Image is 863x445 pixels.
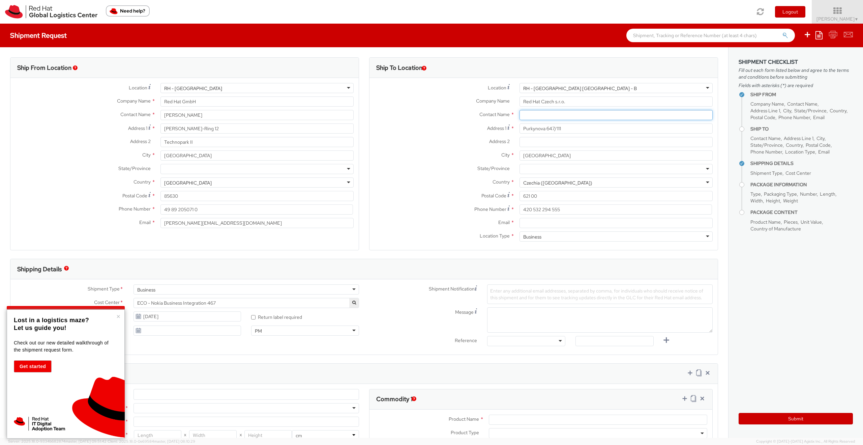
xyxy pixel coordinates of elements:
[244,430,292,440] input: Height
[154,439,195,444] span: master, [DATE] 08:10:29
[142,152,151,158] span: City
[137,300,355,306] span: ECO - Nokia Business Integration 467
[477,165,510,171] span: State/Province
[806,142,831,148] span: Postal Code
[476,98,510,104] span: Company Name
[750,101,784,107] span: Company Name
[750,198,763,204] span: Width
[449,416,479,422] span: Product Name
[794,108,827,114] span: State/Province
[750,127,853,132] h4: Ship To
[122,193,147,199] span: Postal Code
[255,328,262,334] div: PM
[130,138,151,144] span: Address 2
[750,219,781,225] span: Product Name
[816,16,859,22] span: [PERSON_NAME]
[429,285,475,293] span: Shipment Notification
[17,64,71,71] h3: Ship From Location
[784,219,798,225] span: Pieces
[783,108,791,114] span: City
[816,135,825,141] span: City
[481,193,506,199] span: Postal Code
[750,210,853,215] h4: Package Content
[479,111,510,117] span: Contact Name
[750,114,775,120] span: Postal Code
[14,325,66,331] strong: Let us guide you!
[65,439,107,444] span: master, [DATE] 09:51:42
[164,179,212,186] div: [GEOGRAPHIC_DATA]
[785,149,815,155] span: Location Type
[129,85,147,91] span: Location
[181,430,189,440] span: X
[8,439,107,444] span: Server: 2025.18.0-9334b682874
[251,315,256,319] input: Return label required
[134,430,181,440] input: Length
[855,17,859,22] span: ▼
[523,179,592,186] div: Czechia ([GEOGRAPHIC_DATA])
[820,191,835,197] span: Length
[764,191,797,197] span: Packaging Type
[116,313,120,320] button: Close
[488,85,506,91] span: Location
[750,135,781,141] span: Contact Name
[120,111,151,117] span: Contact Name
[137,286,155,293] div: Business
[801,219,822,225] span: Unit Value
[451,429,479,436] span: Product Type
[498,219,510,225] span: Email
[750,108,780,114] span: Address Line 1
[14,317,89,324] strong: Lost in a logistics maze?
[750,170,782,176] span: Shipment Type
[750,182,853,187] h4: Package Information
[787,101,817,107] span: Contact Name
[455,309,474,315] span: Message
[455,337,477,343] span: Reference
[88,285,120,293] span: Shipment Type
[487,125,506,131] span: Address 1
[750,161,853,166] h4: Shipping Details
[14,339,116,354] p: Check out our new detailed walkthrough of the shipment request form.
[800,191,817,197] span: Number
[376,64,422,71] h3: Ship To Location
[775,6,805,18] button: Logout
[783,198,798,204] span: Weight
[523,85,637,92] div: RH - [GEOGRAPHIC_DATA] [GEOGRAPHIC_DATA] - B
[818,149,830,155] span: Email
[189,430,237,440] input: Width
[739,59,853,65] h3: Shipment Checklist
[117,98,151,104] span: Company Name
[5,5,97,19] img: rh-logistics-00dfa346123c4ec078e1.svg
[739,413,853,424] button: Submit
[766,198,780,204] span: Height
[10,32,67,39] h4: Shipment Request
[750,92,853,97] h4: Ship From
[94,299,120,307] span: Cost Center
[108,439,195,444] span: Client: 2025.18.0-0e69584
[474,206,506,212] span: Phone Number
[501,152,510,158] span: City
[118,165,151,171] span: State/Province
[830,108,846,114] span: Country
[14,360,52,372] button: Get started
[237,430,244,440] span: X
[626,29,795,42] input: Shipment, Tracking or Reference Number (at least 4 chars)
[480,233,510,239] span: Location Type
[750,142,783,148] span: State/Province
[756,439,855,444] span: Copyright © [DATE]-[DATE] Agistix Inc., All Rights Reserved
[813,114,825,120] span: Email
[739,67,853,80] span: Fill out each form listed below and agree to the terms and conditions before submitting
[778,114,810,120] span: Phone Number
[17,266,62,273] h3: Shipping Details
[750,226,801,232] span: Country of Manufacture
[133,179,151,185] span: Country
[489,138,510,144] span: Address 2
[750,149,782,155] span: Phone Number
[139,219,151,225] span: Email
[739,82,853,89] span: Fields with asterisks (*) are required
[784,135,813,141] span: Address Line 1
[119,206,151,212] span: Phone Number
[376,396,413,402] h3: Commodity 1
[493,179,510,185] span: Country
[133,298,359,308] span: ECO - Nokia Business Integration 467
[106,5,150,17] button: Need help?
